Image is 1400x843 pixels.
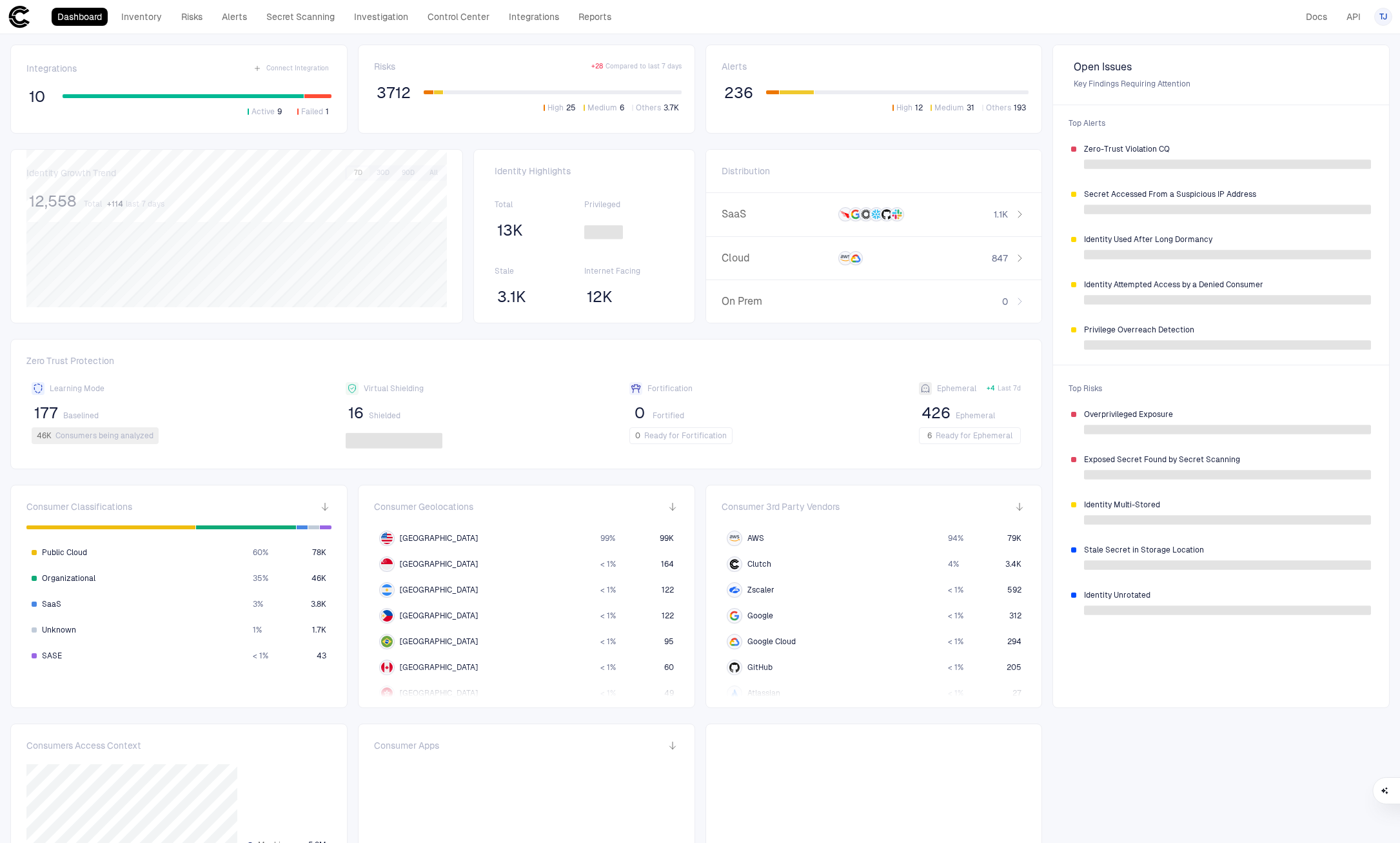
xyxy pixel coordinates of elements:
span: [GEOGRAPHIC_DATA] [400,636,478,647]
a: API [1341,8,1366,26]
span: [GEOGRAPHIC_DATA] [400,585,478,595]
span: 312 [1009,611,1021,621]
span: Consumer Geolocations [374,501,473,513]
span: 0 [1002,296,1008,307]
span: 177 [34,403,58,423]
span: last 7 days [126,199,164,209]
span: < 1 % [600,662,615,673]
button: 0Ready for Fortification [629,427,733,444]
span: < 1 % [947,688,963,698]
span: Top Alerts [1061,110,1381,136]
div: GitHub [729,662,740,673]
button: TJ [1374,8,1392,26]
span: 3712 [377,83,411,103]
span: 6 [620,103,624,113]
span: 49 [664,688,674,698]
span: On Prem [722,295,822,308]
span: 592 [1007,585,1021,595]
img: CA [381,662,393,673]
span: Failed [301,107,323,117]
span: 95 [664,636,674,647]
span: Identity Multi-Stored [1084,500,1371,510]
span: Risks [374,61,395,72]
span: Identity Growth Trend [26,167,116,179]
button: 10 [26,86,47,107]
button: 7D [347,167,370,179]
span: [GEOGRAPHIC_DATA] [400,559,478,569]
span: Consumer Apps [374,740,439,751]
span: AWS [747,533,764,543]
button: Active9 [245,106,284,117]
button: 30D [371,167,395,179]
span: 31 [967,103,974,113]
span: < 1 % [600,636,615,647]
a: Integrations [503,8,565,26]
a: Dashboard [52,8,108,26]
span: 12 [915,103,923,113]
span: 1.1K [994,208,1008,220]
span: Compared to last 7 days [606,62,682,71]
span: 122 [662,611,674,621]
span: SASE [42,651,62,661]
button: 16 [346,403,366,423]
span: 3.4K [1005,559,1021,569]
span: Medium [934,103,964,113]
span: 3.8K [311,599,326,609]
span: Stale [495,266,584,276]
span: < 1 % [947,636,963,647]
img: HK [381,687,393,699]
a: Inventory [115,8,168,26]
span: Zero Trust Protection [26,355,1026,372]
span: 3.1K [497,287,526,307]
button: High25 [541,102,578,114]
span: 1.7K [312,625,326,635]
div: AWS [729,533,740,543]
span: < 1 % [253,651,268,661]
button: 12K [584,287,615,307]
span: Overprivileged Exposure [1084,409,1371,420]
span: 847 [992,252,1008,264]
span: Integrations [26,63,77,74]
span: Stale Secret in Storage Location [1084,545,1371,555]
button: 90D [397,167,420,179]
span: Privileged [584,199,674,210]
a: Docs [1300,8,1333,26]
img: AR [381,584,393,596]
span: 16 [348,403,364,423]
span: 46K [311,573,326,584]
span: High [547,103,564,113]
span: Baselined [63,411,99,421]
span: Consumers Access Context [26,740,141,751]
button: 0 [629,403,650,423]
span: 78K [312,547,326,558]
span: Privilege Overreach Detection [1084,325,1371,335]
span: Internet Facing [584,266,674,276]
div: Clutch [729,559,740,569]
span: + 28 [591,62,603,71]
span: 99K [660,533,674,543]
span: Ephemeral [956,411,995,421]
span: Public Cloud [42,547,87,558]
span: Identity Used After Long Dormancy [1084,234,1371,245]
span: [GEOGRAPHIC_DATA] [400,533,478,543]
span: 1 [326,107,329,117]
span: Consumer 3rd Party Vendors [722,501,840,513]
span: 13K [497,221,523,240]
span: 1 % [253,625,262,635]
span: 99 % [600,533,615,543]
span: 27 [1012,688,1021,698]
span: Shielded [369,411,400,421]
a: Secret Scanning [261,8,340,26]
span: 122 [662,585,674,595]
span: 294 [1007,636,1021,647]
button: 177 [32,403,61,423]
span: 79K [1007,533,1021,543]
span: Top Risks [1061,376,1381,401]
span: 3 % [253,599,263,609]
span: Connect Integration [266,64,329,73]
span: SaaS [42,599,61,609]
button: 6Ready for Ephemeral [919,427,1021,444]
div: Atlassian [729,688,740,698]
span: 236 [724,83,753,103]
button: 3.1K [495,287,529,307]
